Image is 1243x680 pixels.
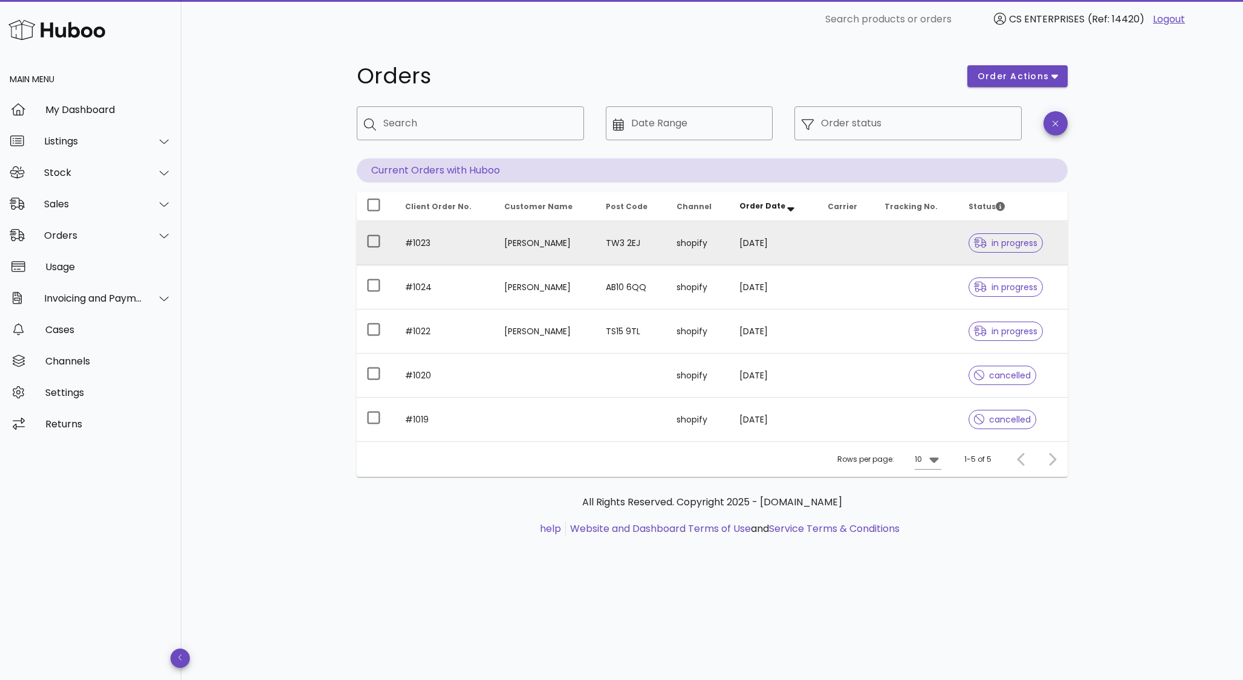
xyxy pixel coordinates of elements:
th: Tracking No. [875,192,959,221]
td: #1020 [395,354,495,398]
th: Customer Name [495,192,596,221]
th: Carrier [818,192,875,221]
span: CS ENTERPRISES [1009,12,1085,26]
td: TS15 9TL [596,309,667,354]
a: help [540,522,561,536]
td: #1022 [395,309,495,354]
th: Order Date: Sorted descending. Activate to remove sorting. [730,192,818,221]
span: Customer Name [504,201,573,212]
td: TW3 2EJ [596,221,667,265]
div: Sales [44,198,143,210]
a: Logout [1153,12,1185,27]
div: Orders [44,230,143,241]
p: All Rights Reserved. Copyright 2025 - [DOMAIN_NAME] [366,495,1058,510]
div: Listings [44,135,143,147]
a: Website and Dashboard Terms of Use [570,522,751,536]
div: Returns [45,418,172,430]
div: Channels [45,355,172,367]
span: (Ref: 14420) [1088,12,1144,26]
div: Cases [45,324,172,335]
div: Rows per page: [837,442,941,477]
td: shopify [667,221,730,265]
span: Status [969,201,1005,212]
td: shopify [667,398,730,441]
th: Status [959,192,1068,221]
span: in progress [974,327,1038,335]
span: Order Date [739,201,785,211]
div: 10 [915,454,922,465]
h1: Orders [357,65,953,87]
div: 1-5 of 5 [964,454,991,465]
td: [DATE] [730,354,818,398]
div: 10Rows per page: [915,450,941,469]
span: Post Code [606,201,647,212]
div: Invoicing and Payments [44,293,143,304]
th: Client Order No. [395,192,495,221]
td: #1024 [395,265,495,309]
div: Usage [45,261,172,273]
div: Stock [44,167,143,178]
li: and [566,522,900,536]
div: Settings [45,387,172,398]
p: Current Orders with Huboo [357,158,1068,183]
span: cancelled [974,371,1031,380]
td: #1019 [395,398,495,441]
td: shopify [667,265,730,309]
span: Client Order No. [405,201,472,212]
span: in progress [974,239,1038,247]
div: My Dashboard [45,104,172,115]
img: Huboo Logo [8,17,105,43]
td: [PERSON_NAME] [495,221,596,265]
td: [DATE] [730,309,818,354]
td: [DATE] [730,398,818,441]
td: shopify [667,354,730,398]
td: [PERSON_NAME] [495,265,596,309]
th: Channel [667,192,730,221]
span: cancelled [974,415,1031,424]
td: AB10 6QQ [596,265,667,309]
td: shopify [667,309,730,354]
td: [PERSON_NAME] [495,309,596,354]
a: Service Terms & Conditions [769,522,900,536]
td: [DATE] [730,221,818,265]
span: Channel [677,201,712,212]
span: in progress [974,283,1038,291]
td: #1023 [395,221,495,265]
button: order actions [967,65,1068,87]
th: Post Code [596,192,667,221]
span: Carrier [828,201,857,212]
span: Tracking No. [884,201,938,212]
span: order actions [977,70,1050,83]
td: [DATE] [730,265,818,309]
